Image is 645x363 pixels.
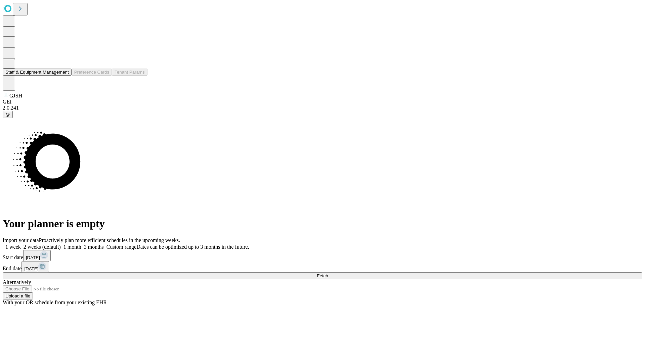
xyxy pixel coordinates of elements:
button: Tenant Params [112,69,147,76]
div: Start date [3,250,642,261]
span: 1 week [5,244,21,250]
span: [DATE] [24,266,38,271]
span: Alternatively [3,279,31,285]
button: Staff & Equipment Management [3,69,72,76]
div: 2.0.241 [3,105,642,111]
span: 3 months [84,244,104,250]
div: GEI [3,99,642,105]
span: With your OR schedule from your existing EHR [3,299,107,305]
span: 1 month [63,244,81,250]
button: @ [3,111,13,118]
span: Import your data [3,237,39,243]
button: Fetch [3,272,642,279]
span: Proactively plan more efficient schedules in the upcoming weeks. [39,237,180,243]
span: Dates can be optimized up to 3 months in the future. [136,244,249,250]
span: @ [5,112,10,117]
button: Upload a file [3,292,33,299]
button: Preference Cards [72,69,112,76]
button: [DATE] [23,250,51,261]
div: End date [3,261,642,272]
button: [DATE] [21,261,49,272]
span: [DATE] [26,255,40,260]
span: Custom range [106,244,136,250]
span: Fetch [317,273,328,278]
h1: Your planner is empty [3,217,642,230]
span: 2 weeks (default) [24,244,61,250]
span: GJSH [9,93,22,98]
